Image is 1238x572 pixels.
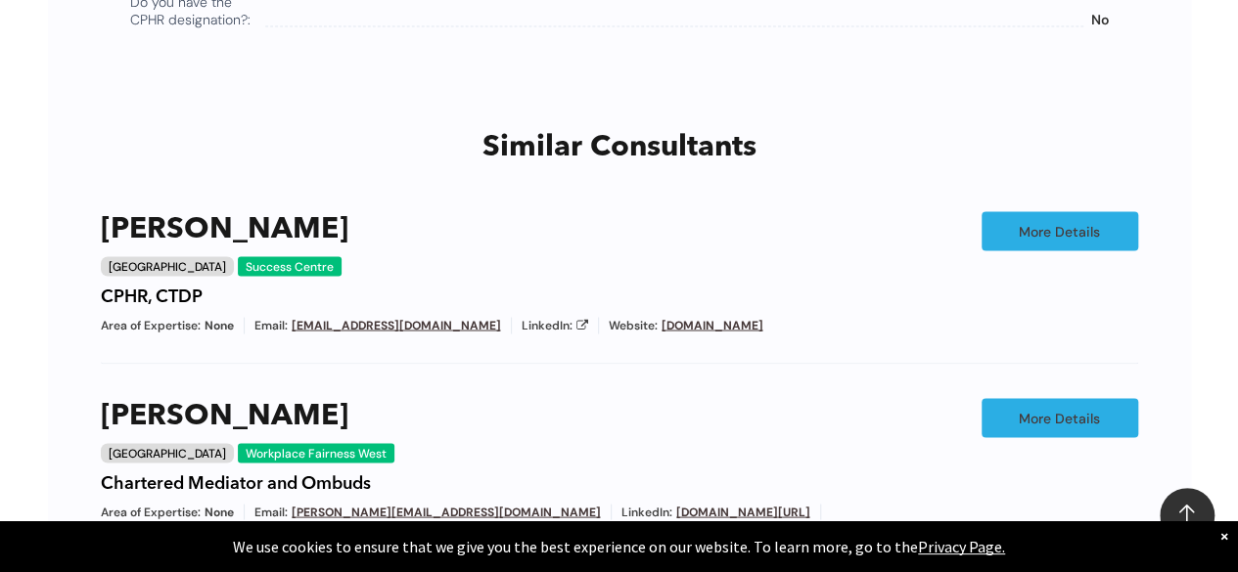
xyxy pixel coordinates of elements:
a: More Details [982,398,1138,437]
span: Area of Expertise: [101,317,201,333]
a: [EMAIL_ADDRESS][DOMAIN_NAME] [292,317,501,332]
a: [DOMAIN_NAME] [662,317,763,332]
h2: Similar Consultants [101,126,1138,170]
h4: Chartered Mediator and Ombuds [101,472,371,494]
a: [PERSON_NAME] [101,398,348,433]
span: Email: [254,317,288,333]
span: No [1091,11,1109,28]
span: Website: [609,317,658,333]
a: Privacy Page. [918,537,1005,556]
span: Email: [254,504,288,520]
a: More Details [982,211,1138,250]
span: None [205,504,234,520]
span: Area of Expertise: [101,504,201,520]
div: Success Centre [238,256,342,276]
div: Dismiss notification [1220,526,1228,546]
a: [PERSON_NAME][EMAIL_ADDRESS][DOMAIN_NAME] [292,504,601,519]
a: [DOMAIN_NAME][URL] [676,504,810,519]
div: Workplace Fairness West [238,443,394,462]
span: None [205,317,234,333]
a: [PERSON_NAME] [101,211,348,246]
div: [GEOGRAPHIC_DATA] [101,443,234,462]
h4: CPHR, CTDP [101,286,203,307]
div: [GEOGRAPHIC_DATA] [101,256,234,276]
span: LinkedIn: [621,504,672,520]
span: LinkedIn: [522,317,573,333]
